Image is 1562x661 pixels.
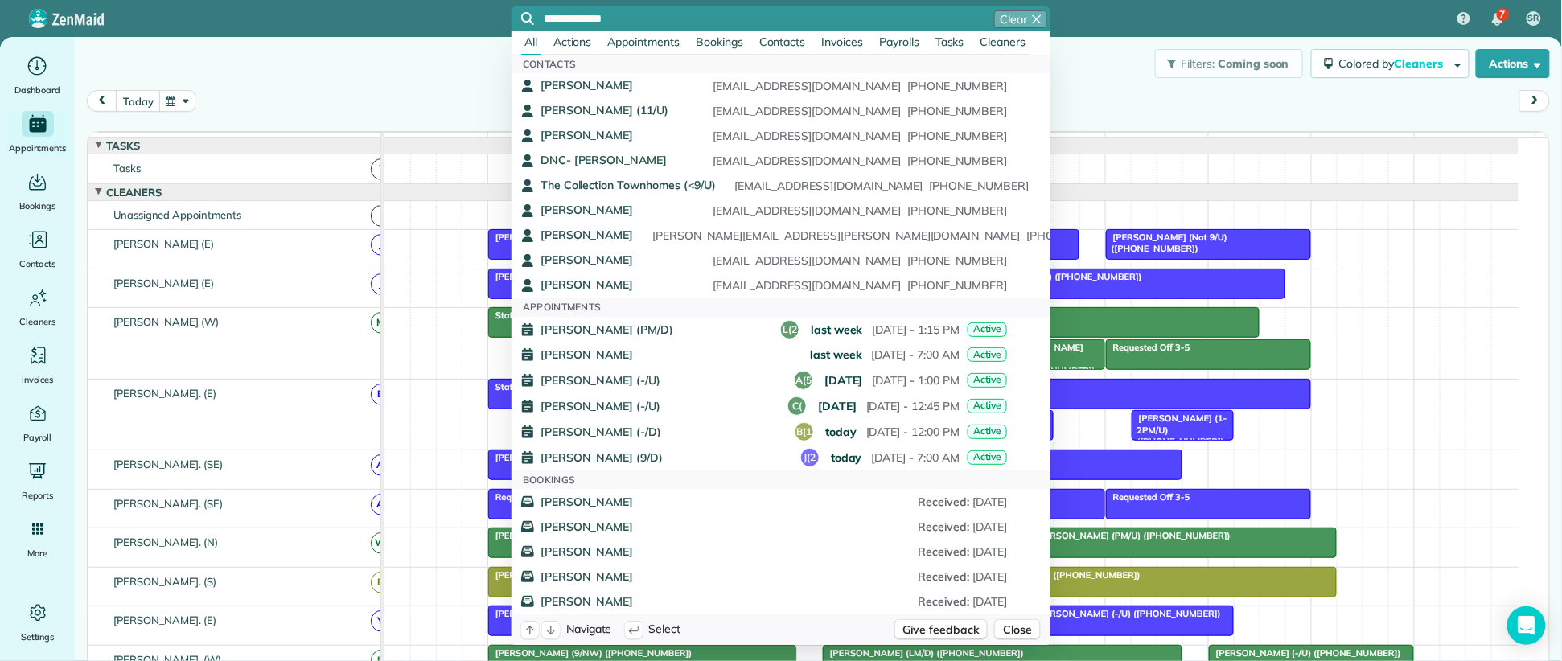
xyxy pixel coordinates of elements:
a: The Collection Townhomes (<9/U)[EMAIL_ADDRESS][DOMAIN_NAME][PHONE_NUMBER] [512,173,1050,198]
span: [PHONE_NUMBER] [905,255,1007,266]
span: [PHONE_NUMBER] [905,105,1007,117]
a: [PERSON_NAME] (-/D)B(1today[DATE] - 12:00 PMActive [512,419,1050,445]
span: [DATE] [972,519,1007,534]
span: Active [973,322,1001,335]
span: [PERSON_NAME] [541,78,634,92]
svg: Focus search [521,12,534,25]
a: [PERSON_NAME][EMAIL_ADDRESS][DOMAIN_NAME][PHONE_NUMBER] [512,273,1050,298]
a: DNC- [PERSON_NAME][EMAIL_ADDRESS][DOMAIN_NAME][PHONE_NUMBER] [512,148,1050,173]
span: A( [371,494,393,515]
span: [PERSON_NAME] (E) [110,237,217,250]
span: [PERSON_NAME]. (S) [110,575,220,588]
span: 8am [384,136,414,149]
span: M( [371,312,393,334]
span: 9am [488,136,518,149]
span: [PERSON_NAME]. (E) [110,614,220,626]
span: [PHONE_NUMBER] [905,155,1007,166]
span: [DATE] - 1:15 PM [808,322,960,338]
span: [PERSON_NAME] (-/U) [541,400,660,412]
span: The Collection Townhomes (<9/U) [541,178,716,192]
button: Clear [994,10,1047,28]
a: [PERSON_NAME]Received: [DATE] [512,564,1050,589]
span: T [371,158,393,180]
span: 6pm [1415,136,1443,149]
a: [PERSON_NAME][EMAIL_ADDRESS][DOMAIN_NAME][PHONE_NUMBER] [512,123,1050,148]
span: [PERSON_NAME]. (N) [110,536,221,548]
span: [PERSON_NAME] (PM/D) [541,324,673,335]
span: Tasks [103,139,143,152]
span: [PERSON_NAME] [541,349,634,360]
span: A(5 [795,374,812,387]
span: [DATE] - 7:00 AM [807,347,960,363]
span: Clear [1000,11,1027,27]
a: [PERSON_NAME]Received: [DATE] [512,539,1050,564]
span: [PERSON_NAME] [541,228,634,242]
span: Payroll [23,429,52,445]
span: 3pm [1106,136,1134,149]
button: Colored byCleaners [1311,49,1470,78]
span: Filters: [1182,56,1215,71]
span: W( [371,532,393,554]
a: Reports [6,458,68,503]
span: Settings [21,629,55,645]
span: Actions [553,35,592,49]
a: [PERSON_NAME] (9/D)J(2today[DATE] - 7:00 AMActive [512,445,1050,470]
a: [PERSON_NAME] (11/U)[EMAIL_ADDRESS][DOMAIN_NAME][PHONE_NUMBER] [512,98,1050,123]
a: [PERSON_NAME][EMAIL_ADDRESS][DOMAIN_NAME][PHONE_NUMBER] [512,73,1050,98]
span: [PERSON_NAME] (NOT 9/U) ([PHONE_NUMBER]) [925,569,1141,581]
span: [DATE] - 12:00 PM [822,424,960,440]
a: [PERSON_NAME] (-/U)A(5[DATE][DATE] - 1:00 PMActive [512,367,1050,393]
span: [PERSON_NAME] (E) [110,277,217,289]
span: today [828,447,865,468]
button: B(1 [795,423,813,441]
a: [PERSON_NAME] (PM/D)L(2last week[DATE] - 1:15 PMActive [512,317,1050,343]
a: [PERSON_NAME][EMAIL_ADDRESS][DOMAIN_NAME][PHONE_NUMBER] [512,198,1050,223]
div: 7 unread notifications [1481,2,1515,37]
a: Bookings [6,169,68,214]
a: Contacts [6,227,68,272]
span: [PERSON_NAME] (LM/D) ([PHONE_NUMBER]) [822,647,1025,659]
span: 5pm [1312,136,1340,149]
a: [PERSON_NAME]last week[DATE] - 7:00 AMActive [512,343,1050,367]
span: Received : [919,594,973,609]
span: B( [371,572,393,593]
span: [PERSON_NAME] (Not 9/U) ([PHONE_NUMBER]) [1105,232,1227,254]
span: [PHONE_NUMBER] [905,80,1007,92]
button: C( [788,397,806,415]
span: [PERSON_NAME] (-/U) ([PHONE_NUMBER]) [1028,608,1222,619]
span: More [27,545,47,561]
a: [PERSON_NAME]Received: [DATE] [512,489,1050,514]
span: [DATE] [972,594,1007,609]
span: [DATE] [821,370,866,391]
a: Appointments [6,111,68,156]
span: Active [973,450,1001,463]
span: [EMAIL_ADDRESS][DOMAIN_NAME] [713,80,902,92]
span: [PHONE_NUMBER] [1023,230,1125,241]
span: 4pm [1209,136,1237,149]
span: [PHONE_NUMBER] [905,205,1007,216]
span: Coming soon [1218,56,1290,71]
span: [DATE] - 1:00 PM [821,372,960,388]
span: [PERSON_NAME] (1-2PM/U) ([PHONE_NUMBER]) [1131,413,1227,447]
span: Give feedback [903,622,980,638]
button: Give feedback [894,619,989,640]
span: [EMAIL_ADDRESS][DOMAIN_NAME] [713,155,902,166]
a: Cleaners [6,285,68,330]
span: last week [808,319,866,340]
span: [PERSON_NAME]. (E) [110,387,220,400]
a: [PERSON_NAME]Received: [DATE] [512,589,1050,614]
span: [EMAIL_ADDRESS][DOMAIN_NAME] [713,105,902,117]
span: [DATE] [972,544,1007,559]
span: Payrolls [879,35,919,49]
span: [PERSON_NAME] [541,277,634,292]
span: Invoices [822,35,864,49]
span: Active [973,348,1001,361]
span: B( [371,384,393,405]
a: Payroll [6,400,68,445]
a: [PERSON_NAME]Received: [DATE] [512,514,1050,539]
button: today [116,90,160,112]
span: [PERSON_NAME] (PM/U) ([PHONE_NUMBER]) [1028,530,1231,541]
span: A( [371,454,393,476]
a: [PERSON_NAME][EMAIL_ADDRESS][DOMAIN_NAME][PHONE_NUMBER] [512,248,1050,273]
button: prev [87,90,117,112]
